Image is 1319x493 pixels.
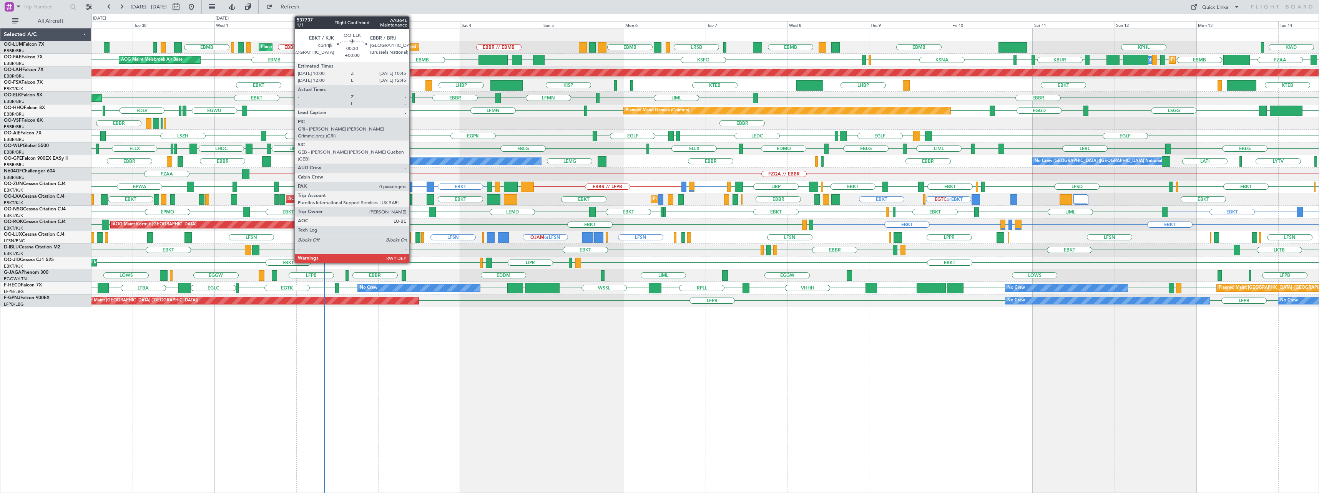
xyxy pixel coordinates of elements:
span: OO-FSX [4,80,22,85]
a: LFPB/LBG [4,301,24,307]
a: EBBR/BRU [4,137,25,142]
input: Trip Number [23,1,68,13]
a: F-GPNJFalcon 900EX [4,296,50,300]
span: All Aircraft [20,18,81,24]
a: OO-ROKCessna Citation CJ4 [4,220,66,224]
span: G-JAGA [4,270,22,275]
div: AOG Maint Rimini [288,194,324,205]
a: D-IBLUCessna Citation M2 [4,245,60,250]
div: Planned Maint Melsbroek Air Base [1171,54,1238,66]
div: AOG Maint Melsbroek Air Base [121,54,183,66]
div: Planned Maint Milan (Linate) [321,143,376,154]
div: Wed 1 [214,21,296,28]
span: N604GF [4,169,22,174]
div: No Crew [1280,295,1298,306]
span: OO-LAH [4,68,22,72]
a: EBBR/BRU [4,48,25,54]
a: OO-LUXCessna Citation CJ4 [4,232,65,237]
div: Planned Maint [GEOGRAPHIC_DATA] ([GEOGRAPHIC_DATA] National) [400,41,540,53]
a: OO-LXACessna Citation CJ4 [4,194,65,199]
button: All Aircraft [8,15,83,27]
span: OO-LUM [4,42,23,47]
a: EBKT/KJK [4,187,23,193]
a: OO-JIDCessna CJ1 525 [4,258,54,262]
div: Tue 7 [706,21,787,28]
span: Refresh [274,4,306,10]
span: [DATE] - [DATE] [131,3,167,10]
div: No Crew Malaga [298,156,332,167]
span: OO-ELK [4,93,21,98]
button: Quick Links [1187,1,1244,13]
div: No Crew [GEOGRAPHIC_DATA] ([GEOGRAPHIC_DATA] National) [1035,156,1163,167]
a: EBKT/KJK [4,86,23,92]
a: EBBR/BRU [4,175,25,180]
div: Wed 8 [787,21,869,28]
a: OO-NSGCessna Citation CJ4 [4,207,66,212]
div: No Crew [360,282,377,294]
a: OO-GPEFalcon 900EX EASy II [4,156,68,161]
a: EBKT/KJK [4,225,23,231]
button: Refresh [262,1,309,13]
div: Thu 9 [869,21,951,28]
span: OO-VSF [4,118,22,123]
span: OO-LXA [4,194,22,199]
a: LFSN/ENC [4,238,25,244]
span: OO-ZUN [4,182,23,186]
a: EBKT/KJK [4,200,23,206]
div: Mon 29 [51,21,133,28]
span: OO-HHO [4,106,24,110]
span: OO-JID [4,258,20,262]
span: OO-ROK [4,220,23,224]
div: Mon 6 [624,21,706,28]
span: F-HECD [4,283,21,288]
div: Sun 12 [1115,21,1196,28]
a: OO-AIEFalcon 7X [4,131,42,136]
div: No Crew [1007,282,1025,294]
span: D-IBLU [4,245,19,250]
a: EBKT/KJK [4,263,23,269]
a: F-HECDFalcon 7X [4,283,42,288]
div: Fri 10 [951,21,1033,28]
a: EBBR/BRU [4,149,25,155]
span: OO-LUX [4,232,22,237]
span: OO-NSG [4,207,23,212]
a: OO-ELKFalcon 8X [4,93,42,98]
a: OO-FAEFalcon 7X [4,55,43,60]
span: OO-AIE [4,131,20,136]
a: EBBR/BRU [4,73,25,79]
a: OO-FSXFalcon 7X [4,80,43,85]
div: Planned Maint [GEOGRAPHIC_DATA] ([GEOGRAPHIC_DATA]) [77,295,198,306]
a: OO-LAHFalcon 7X [4,68,43,72]
div: Sat 4 [460,21,542,28]
a: EBBR/BRU [4,162,25,168]
div: No Crew [1007,295,1025,306]
div: Sun 5 [542,21,624,28]
span: F-GPNJ [4,296,20,300]
a: OO-HHOFalcon 8X [4,106,45,110]
span: OO-GPE [4,156,22,161]
div: Fri 3 [378,21,460,28]
a: EBBR/BRU [4,111,25,117]
div: Planned Maint [GEOGRAPHIC_DATA] ([GEOGRAPHIC_DATA] National) [261,41,400,53]
a: OO-LUMFalcon 7X [4,42,44,47]
span: OO-WLP [4,144,23,148]
a: OO-VSFFalcon 8X [4,118,43,123]
div: AOG Maint Kortrijk-[GEOGRAPHIC_DATA] [113,219,196,230]
a: N604GFChallenger 604 [4,169,55,174]
span: OO-FAE [4,55,22,60]
div: Tue 30 [133,21,214,28]
a: LFPB/LBG [4,289,24,294]
a: OO-WLPGlobal 5500 [4,144,49,148]
div: [DATE] [93,15,106,22]
a: EGGW/LTN [4,276,27,282]
div: Sat 11 [1033,21,1115,28]
div: Planned Maint Kortrijk-[GEOGRAPHIC_DATA] [653,194,743,205]
a: EBKT/KJK [4,213,23,218]
div: [DATE] [216,15,229,22]
a: EBBR/BRU [4,99,25,104]
div: Mon 13 [1196,21,1278,28]
div: Thu 2 [296,21,378,28]
a: EBKT/KJK [4,251,23,256]
a: EBBR/BRU [4,124,25,130]
a: G-JAGAPhenom 300 [4,270,48,275]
